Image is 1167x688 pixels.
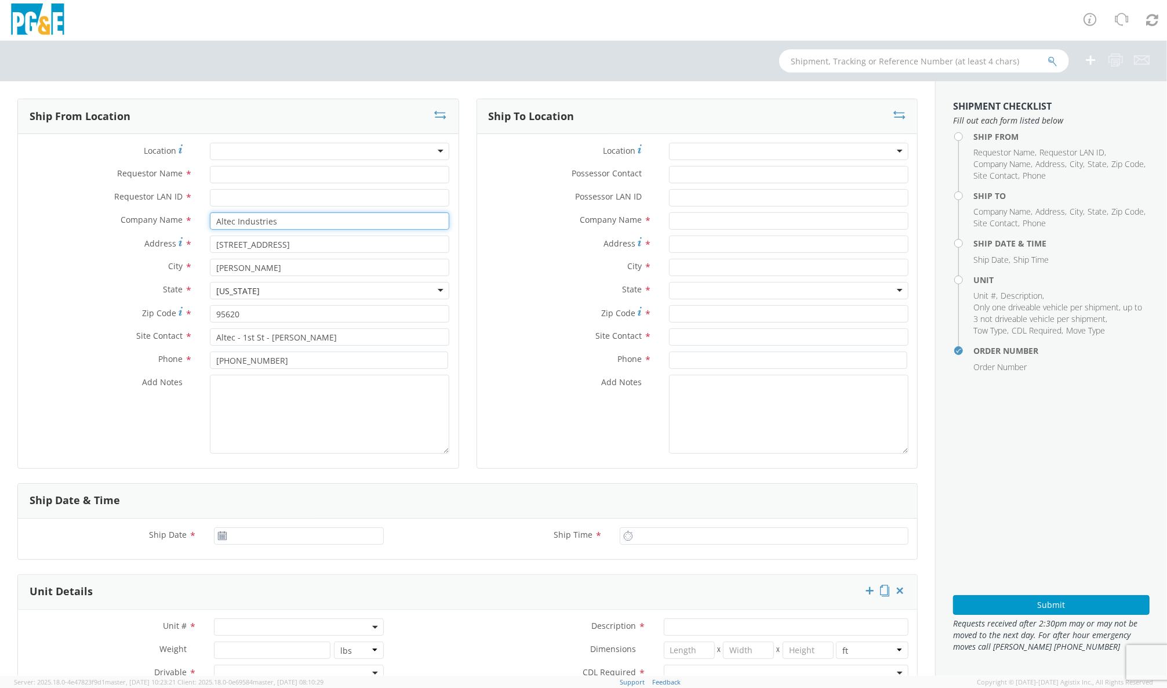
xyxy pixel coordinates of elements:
span: CDL Required [583,667,637,678]
span: Ship Date [149,529,187,540]
span: Description [592,620,637,631]
span: CDL Required [1012,325,1061,336]
span: Company Name [973,206,1031,217]
span: Phone [158,353,183,364]
h4: Ship Date & Time [973,239,1150,248]
span: Requestor LAN ID [114,191,183,202]
div: [US_STATE] [216,285,260,297]
span: Add Notes [142,376,183,388]
a: Support [620,678,645,686]
li: , [973,302,1147,325]
span: Ship Date [973,254,1009,265]
span: Phone [1023,218,1046,229]
li: , [973,218,1020,229]
input: Length [664,642,715,659]
span: Location [144,145,176,156]
h3: Ship Date & Time [30,495,120,506]
h4: Unit [973,276,1150,284]
li: , [1035,158,1067,170]
li: , [1070,158,1085,170]
span: Dimensions [591,643,637,654]
span: Tow Type [973,325,1007,336]
span: Address [1035,158,1065,169]
li: , [1012,325,1063,336]
h3: Unit Details [30,586,93,598]
span: Zip Code [142,307,176,318]
span: State [622,284,642,295]
li: , [973,170,1020,182]
span: State [163,284,183,295]
img: pge-logo-06675f144f4cfa6a6814.png [9,3,67,38]
span: City [168,260,183,271]
li: , [1088,206,1108,218]
li: , [973,254,1010,266]
span: Ship Time [554,529,592,540]
span: Address [1035,206,1065,217]
span: Add Notes [601,376,642,388]
span: Phone [1023,170,1046,181]
li: , [1111,206,1146,218]
span: Site Contact [136,330,183,341]
span: Requestor Name [973,147,1035,158]
span: Site Contact [973,218,1018,229]
h3: Ship To Location [489,111,575,122]
span: Unit # [163,620,187,631]
span: Drivable [154,667,187,678]
span: Possessor LAN ID [575,191,642,202]
span: State [1088,158,1107,169]
li: , [973,290,998,302]
span: Only one driveable vehicle per shipment, up to 3 not driveable vehicle per shipment [973,302,1142,324]
span: X [774,642,783,659]
button: Submit [953,595,1150,615]
span: master, [DATE] 08:10:29 [253,678,323,686]
span: Company Name [580,214,642,225]
li: , [973,206,1033,218]
h3: Ship From Location [30,111,130,122]
li: , [973,147,1037,158]
li: , [973,158,1033,170]
li: , [1088,158,1108,170]
strong: Shipment Checklist [953,100,1052,113]
span: X [715,642,724,659]
span: Company Name [121,214,183,225]
span: Ship Time [1013,254,1049,265]
h4: Ship To [973,191,1150,200]
span: Zip Code [1111,206,1144,217]
span: Possessor Contact [572,168,642,179]
span: Site Contact [973,170,1018,181]
span: City [1070,158,1083,169]
h4: Order Number [973,346,1150,355]
span: Weight [159,643,187,654]
li: , [1070,206,1085,218]
li: , [1001,290,1044,302]
span: Address [144,238,176,249]
input: Width [723,642,774,659]
span: Client: 2025.18.0-0e69584 [177,678,323,686]
span: Location [603,145,635,156]
span: Move Type [1066,325,1105,336]
span: master, [DATE] 10:23:21 [105,678,176,686]
h4: Ship From [973,132,1150,141]
span: City [627,260,642,271]
span: City [1070,206,1083,217]
li: , [973,325,1009,336]
span: Unit # [973,290,996,301]
input: Height [783,642,834,659]
span: Phone [617,353,642,364]
span: Copyright © [DATE]-[DATE] Agistix Inc., All Rights Reserved [977,678,1153,687]
span: Order Number [973,361,1027,372]
span: Company Name [973,158,1031,169]
span: Requestor LAN ID [1039,147,1104,158]
span: Site Contact [595,330,642,341]
li: , [1039,147,1106,158]
span: Requests received after 2:30pm may or may not be moved to the next day. For after hour emergency ... [953,618,1150,653]
a: Feedback [652,678,681,686]
li: , [1035,206,1067,218]
span: Address [604,238,635,249]
span: Zip Code [1111,158,1144,169]
li: , [1111,158,1146,170]
span: Requestor Name [117,168,183,179]
span: Zip Code [601,307,635,318]
span: Server: 2025.18.0-4e47823f9d1 [14,678,176,686]
input: Shipment, Tracking or Reference Number (at least 4 chars) [779,49,1069,73]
